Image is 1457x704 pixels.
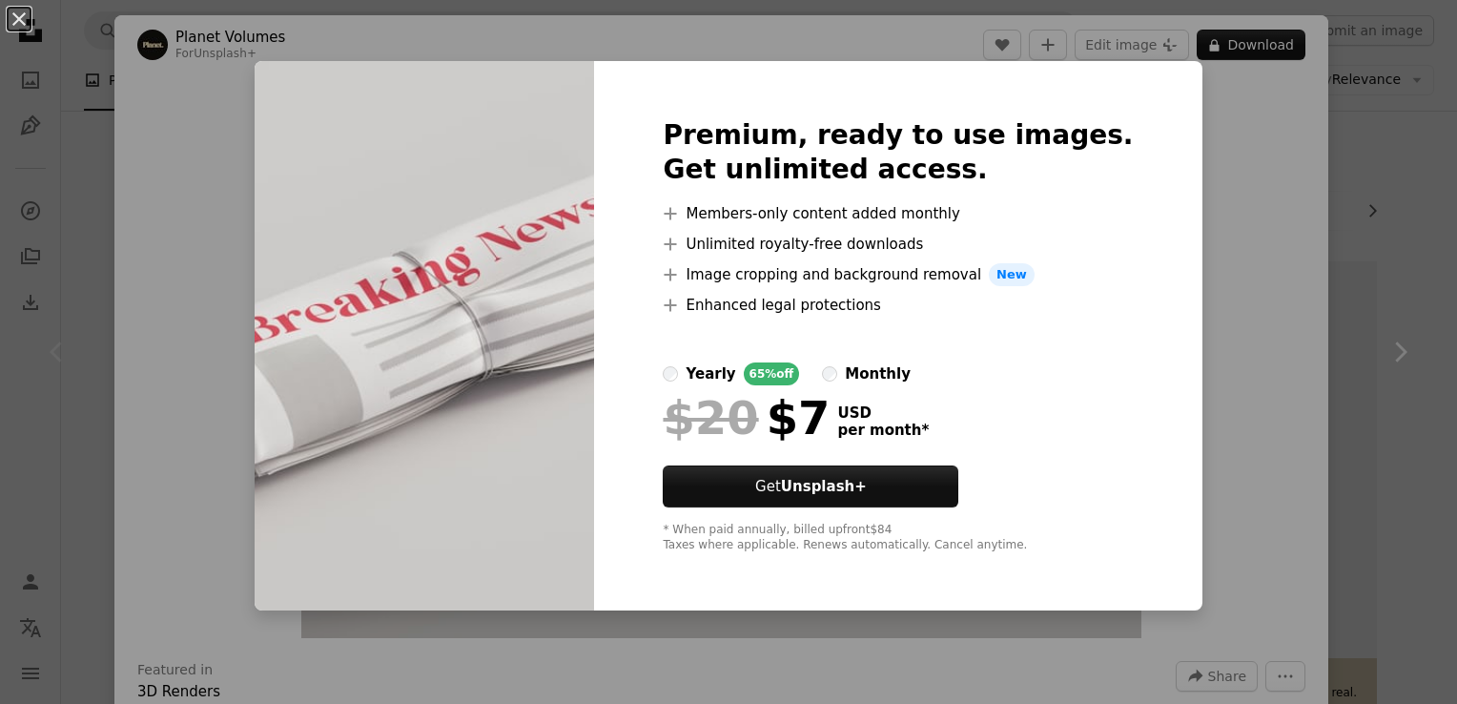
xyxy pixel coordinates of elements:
[781,478,867,495] strong: Unsplash+
[663,263,1133,286] li: Image cropping and background removal
[663,393,758,443] span: $20
[663,202,1133,225] li: Members-only content added monthly
[255,61,594,611] img: premium_photo-1691223714882-57a432c4edaf
[686,362,735,385] div: yearly
[663,523,1133,553] div: * When paid annually, billed upfront $84 Taxes where applicable. Renews automatically. Cancel any...
[845,362,911,385] div: monthly
[822,366,837,382] input: monthly
[989,263,1035,286] span: New
[663,393,830,443] div: $7
[663,118,1133,187] h2: Premium, ready to use images. Get unlimited access.
[837,404,929,422] span: USD
[837,422,929,439] span: per month *
[744,362,800,385] div: 65% off
[663,294,1133,317] li: Enhanced legal protections
[663,466,958,507] button: GetUnsplash+
[663,233,1133,256] li: Unlimited royalty-free downloads
[663,366,678,382] input: yearly65%off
